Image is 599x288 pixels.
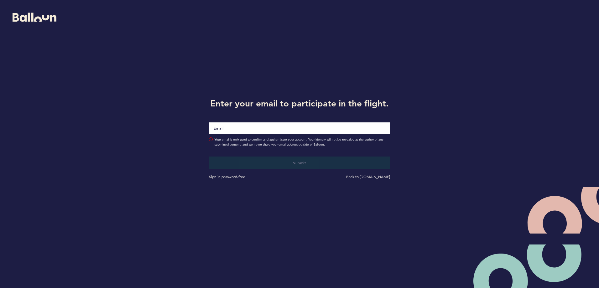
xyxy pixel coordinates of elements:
button: Submit [209,157,390,169]
input: Email [209,122,390,134]
a: Sign in password-free [209,174,245,179]
h1: Enter your email to participate in the flight. [204,97,394,110]
span: Submit [293,160,306,165]
a: Back to [DOMAIN_NAME] [346,174,390,179]
span: Your email is only used to confirm and authenticate your account. Your identity will not be revea... [215,137,390,147]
